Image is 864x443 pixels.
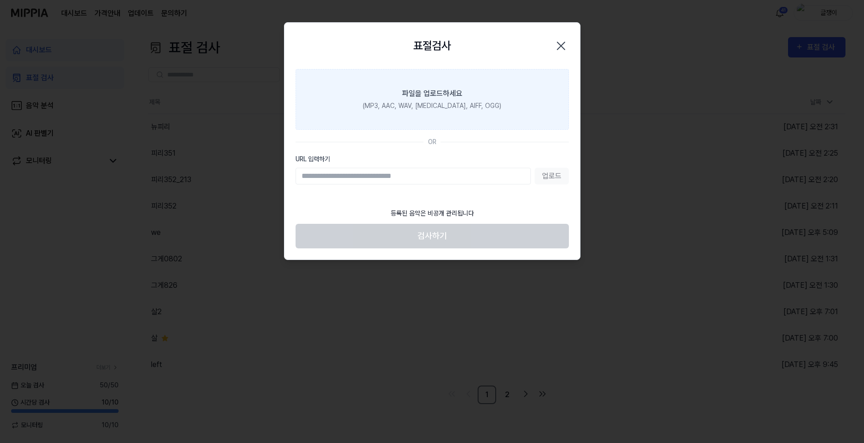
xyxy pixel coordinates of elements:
[428,137,436,147] div: OR
[363,101,501,111] div: (MP3, AAC, WAV, [MEDICAL_DATA], AIFF, OGG)
[385,203,479,224] div: 등록된 음악은 비공개 관리됩니다
[296,154,569,164] label: URL 입력하기
[413,38,451,54] h2: 표절검사
[402,88,462,99] div: 파일을 업로드하세요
